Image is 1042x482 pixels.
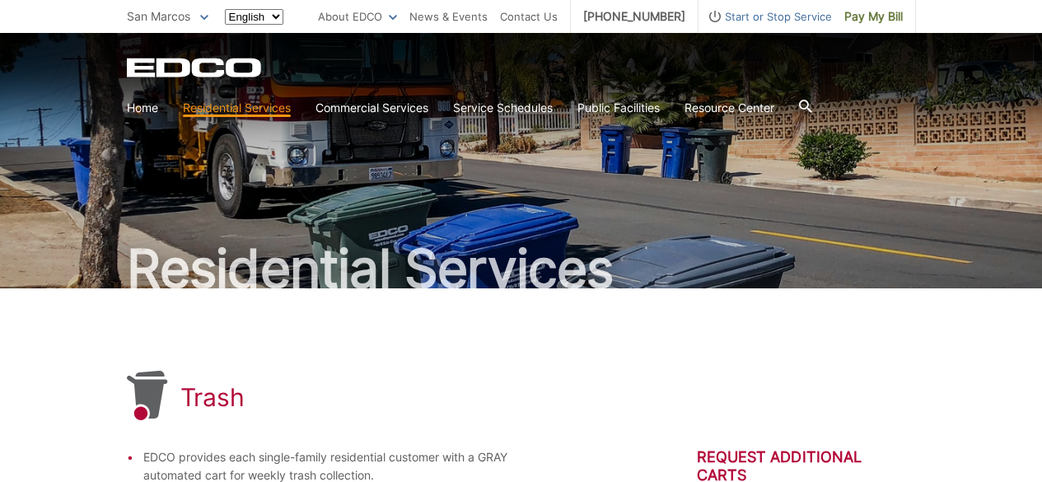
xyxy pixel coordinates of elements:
[685,99,774,117] a: Resource Center
[315,99,428,117] a: Commercial Services
[127,99,158,117] a: Home
[127,58,264,77] a: EDCD logo. Return to the homepage.
[127,242,916,295] h2: Residential Services
[844,7,903,26] span: Pay My Bill
[577,99,660,117] a: Public Facilities
[500,7,558,26] a: Contact Us
[225,9,283,25] select: Select a language
[180,382,245,412] h1: Trash
[127,9,190,23] span: San Marcos
[183,99,291,117] a: Residential Services
[453,99,553,117] a: Service Schedules
[409,7,488,26] a: News & Events
[318,7,397,26] a: About EDCO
